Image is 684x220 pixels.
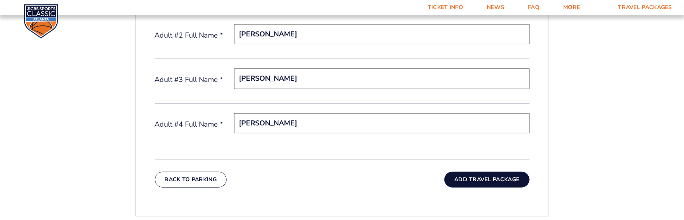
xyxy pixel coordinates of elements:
label: Adult #4 Full Name * [155,119,234,129]
button: Add Travel Package [444,172,529,188]
img: CBS Sports Classic [24,4,58,38]
label: Adult #2 Full Name * [155,30,234,40]
label: Adult #3 Full Name * [155,75,234,85]
button: Back To Parking [155,172,227,188]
